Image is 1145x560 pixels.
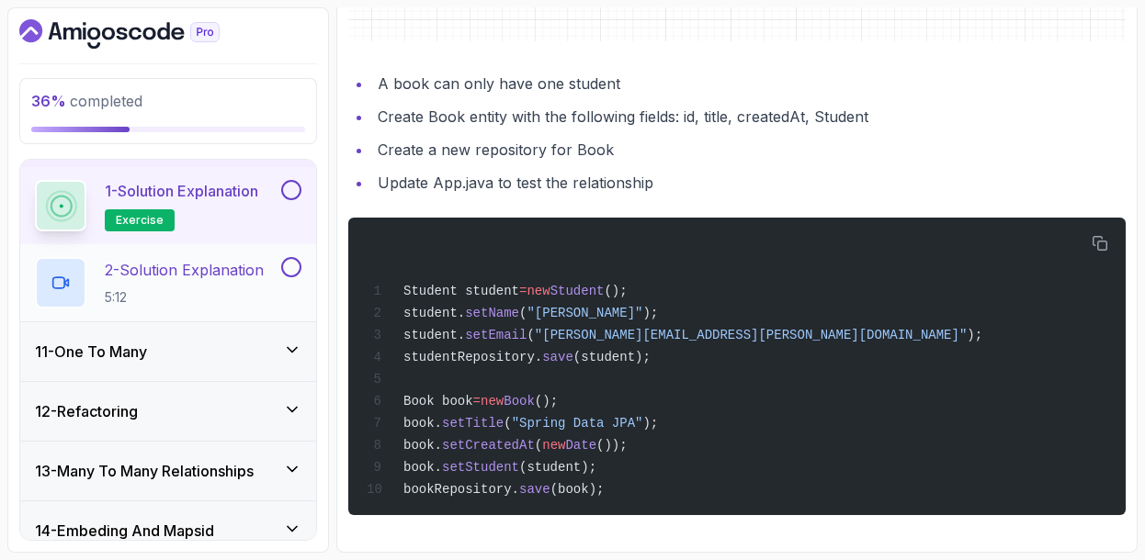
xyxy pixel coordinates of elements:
[481,394,504,409] span: new
[642,416,658,431] span: );
[473,394,481,409] span: =
[550,284,605,298] span: Student
[596,438,628,453] span: ());
[20,382,316,441] button: 12-Refactoring
[403,416,442,431] span: book.
[565,438,596,453] span: Date
[512,416,643,431] span: "Spring Data JPA"
[35,520,214,542] h3: 14 - Embeding And Mapsid
[550,482,605,497] span: (book);
[35,460,254,482] h3: 13 - Many To Many Relationships
[403,460,442,475] span: book.
[31,92,66,110] span: 36 %
[116,213,164,228] span: exercise
[35,180,301,231] button: 1-Solution Explanationexercise
[403,328,465,342] span: student.
[403,306,465,320] span: student.
[31,92,142,110] span: completed
[372,137,1126,162] li: Create a new repository for Book
[403,482,519,497] span: bookRepository.
[442,416,504,431] span: setTitle
[604,284,627,298] span: ();
[504,416,511,431] span: (
[35,400,138,422] h3: 12 - Refactoring
[504,394,535,409] span: Book
[527,328,534,342] span: (
[519,306,527,320] span: (
[35,341,147,363] h3: 11 - One To Many
[967,328,982,342] span: );
[19,19,262,49] a: Dashboard
[465,328,527,342] span: setEmail
[519,284,527,298] span: =
[105,180,258,202] p: 1 - Solution Explanation
[465,306,519,320] span: setName
[542,350,573,364] span: save
[20,322,316,381] button: 11-One To Many
[105,259,264,281] p: 2 - Solution Explanation
[372,71,1126,96] li: A book can only have one student
[372,170,1126,196] li: Update App.java to test the relationship
[20,442,316,500] button: 13-Many To Many Relationships
[35,257,301,308] button: 2-Solution Explanation5:12
[519,482,550,497] span: save
[573,350,651,364] span: (student);
[542,438,565,453] span: new
[403,438,442,453] span: book.
[642,306,658,320] span: );
[403,284,519,298] span: Student student
[403,350,542,364] span: studentRepository.
[527,284,550,298] span: new
[20,501,316,560] button: 14-Embeding And Mapsid
[403,394,473,409] span: Book book
[105,288,264,307] p: 5:12
[535,394,558,409] span: ();
[442,438,535,453] span: setCreatedAt
[535,328,967,342] span: "[PERSON_NAME][EMAIL_ADDRESS][PERSON_NAME][DOMAIN_NAME]"
[372,104,1126,129] li: Create Book entity with the following fields: id, title, createdAt, Student
[519,460,596,475] span: (student);
[527,306,642,320] span: "[PERSON_NAME]"
[442,460,519,475] span: setStudent
[535,438,542,453] span: (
